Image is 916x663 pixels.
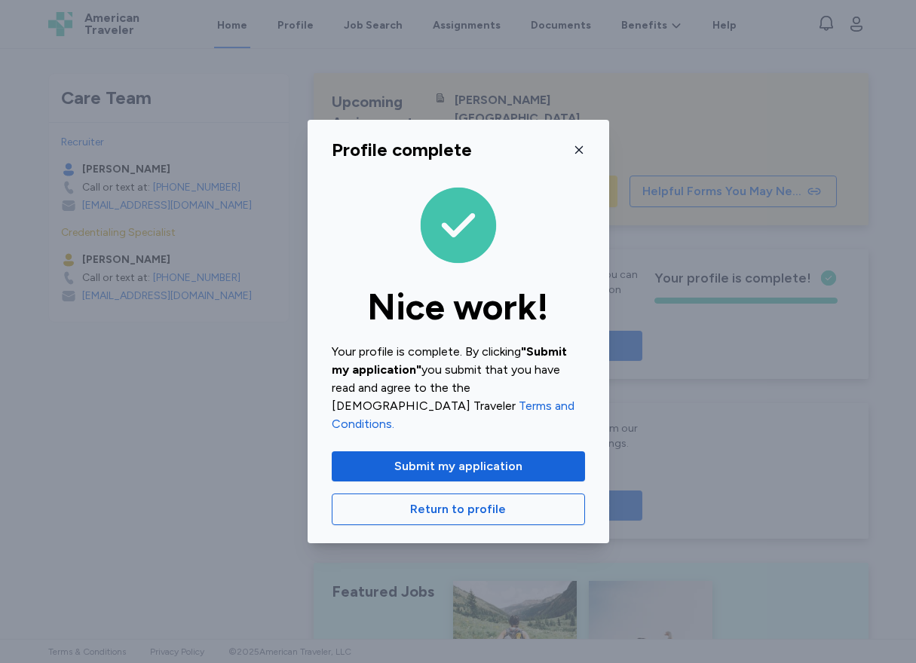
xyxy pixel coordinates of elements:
[410,500,506,518] span: Return to profile
[332,493,585,525] button: Return to profile
[332,289,585,325] div: Nice work!
[394,457,522,475] span: Submit my application
[332,451,585,481] button: Submit my application
[332,138,472,162] div: Profile complete
[332,343,585,433] div: Your profile is complete. By clicking you submit that you have read and agree to the the [DEMOGRA...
